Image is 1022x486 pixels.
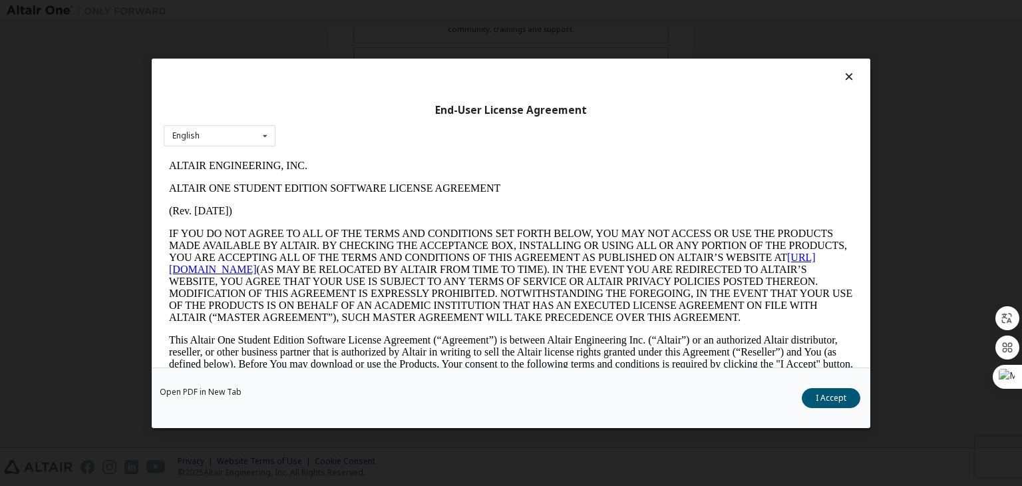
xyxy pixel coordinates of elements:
p: (Rev. [DATE]) [5,51,689,63]
button: I Accept [802,388,860,408]
p: This Altair One Student Edition Software License Agreement (“Agreement”) is between Altair Engine... [5,180,689,228]
a: [URL][DOMAIN_NAME] [5,97,652,121]
div: English [172,132,200,140]
a: Open PDF in New Tab [160,388,242,396]
p: ALTAIR ONE STUDENT EDITION SOFTWARE LICENSE AGREEMENT [5,28,689,40]
p: ALTAIR ENGINEERING, INC. [5,5,689,17]
p: IF YOU DO NOT AGREE TO ALL OF THE TERMS AND CONDITIONS SET FORTH BELOW, YOU MAY NOT ACCESS OR USE... [5,73,689,169]
div: End-User License Agreement [164,103,858,117]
